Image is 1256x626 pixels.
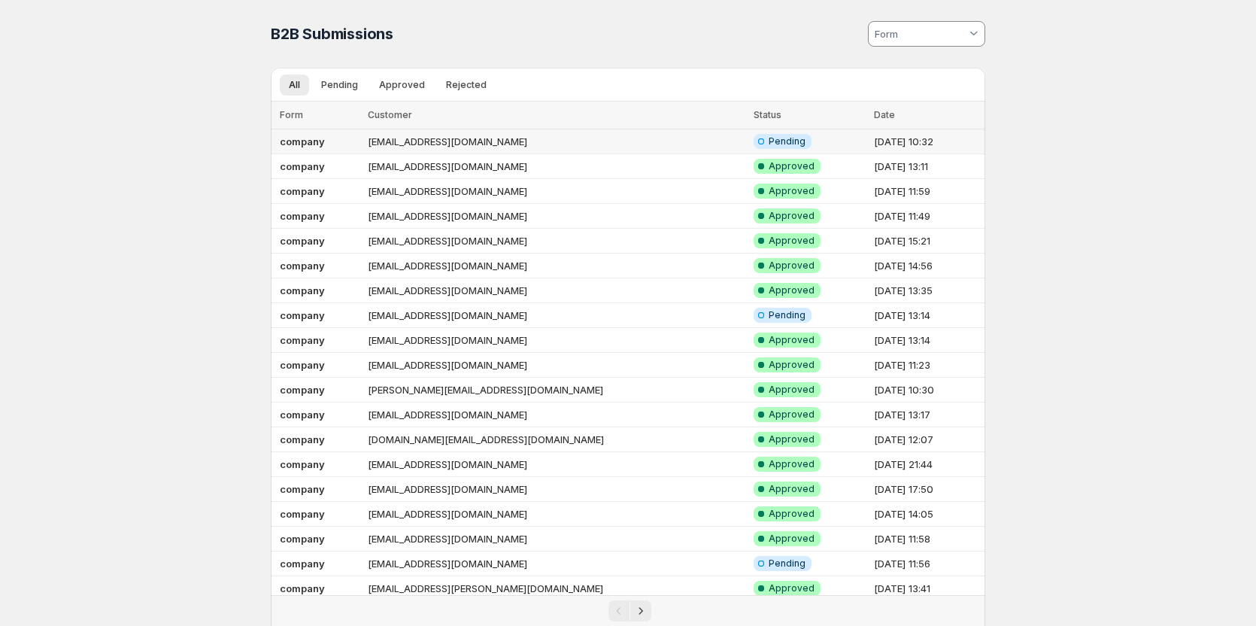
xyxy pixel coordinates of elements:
[363,229,750,254] td: [EMAIL_ADDRESS][DOMAIN_NAME]
[869,477,985,502] td: [DATE] 17:50
[280,483,325,495] b: company
[271,25,393,43] span: B2B Submissions
[769,384,815,396] span: Approved
[363,502,750,527] td: [EMAIL_ADDRESS][DOMAIN_NAME]
[280,210,325,222] b: company
[869,129,985,154] td: [DATE] 10:32
[280,533,325,545] b: company
[869,502,985,527] td: [DATE] 14:05
[869,254,985,278] td: [DATE] 14:56
[363,477,750,502] td: [EMAIL_ADDRESS][DOMAIN_NAME]
[869,427,985,452] td: [DATE] 12:07
[363,353,750,378] td: [EMAIL_ADDRESS][DOMAIN_NAME]
[869,403,985,427] td: [DATE] 13:17
[363,378,750,403] td: [PERSON_NAME][EMAIL_ADDRESS][DOMAIN_NAME]
[869,452,985,477] td: [DATE] 21:44
[869,303,985,328] td: [DATE] 13:14
[280,409,325,421] b: company
[280,334,325,346] b: company
[289,79,300,91] span: All
[769,135,805,147] span: Pending
[769,235,815,247] span: Approved
[769,508,815,520] span: Approved
[363,452,750,477] td: [EMAIL_ADDRESS][DOMAIN_NAME]
[769,309,805,321] span: Pending
[769,359,815,371] span: Approved
[379,79,425,91] span: Approved
[368,109,412,120] span: Customer
[363,129,750,154] td: [EMAIL_ADDRESS][DOMAIN_NAME]
[280,384,325,396] b: company
[869,527,985,552] td: [DATE] 11:58
[869,576,985,601] td: [DATE] 13:41
[280,284,325,296] b: company
[363,576,750,601] td: [EMAIL_ADDRESS][PERSON_NAME][DOMAIN_NAME]
[769,334,815,346] span: Approved
[869,353,985,378] td: [DATE] 11:23
[363,154,750,179] td: [EMAIL_ADDRESS][DOMAIN_NAME]
[280,458,325,470] b: company
[769,483,815,495] span: Approved
[363,278,750,303] td: [EMAIL_ADDRESS][DOMAIN_NAME]
[769,260,815,272] span: Approved
[363,179,750,204] td: [EMAIL_ADDRESS][DOMAIN_NAME]
[280,109,303,120] span: Form
[280,508,325,520] b: company
[280,135,325,147] b: company
[363,552,750,576] td: [EMAIL_ADDRESS][DOMAIN_NAME]
[874,109,895,120] span: Date
[280,359,325,371] b: company
[363,328,750,353] td: [EMAIL_ADDRESS][DOMAIN_NAME]
[769,433,815,445] span: Approved
[363,254,750,278] td: [EMAIL_ADDRESS][DOMAIN_NAME]
[280,309,325,321] b: company
[280,160,325,172] b: company
[769,284,815,296] span: Approved
[754,109,781,120] span: Status
[280,558,325,570] b: company
[769,160,815,172] span: Approved
[869,204,985,229] td: [DATE] 11:49
[769,558,805,570] span: Pending
[280,235,325,247] b: company
[869,328,985,353] td: [DATE] 13:14
[630,600,651,621] button: Next
[280,185,325,197] b: company
[280,433,325,445] b: company
[271,595,985,626] nav: Pagination
[769,533,815,545] span: Approved
[280,582,325,594] b: company
[769,582,815,594] span: Approved
[769,409,815,421] span: Approved
[363,204,750,229] td: [EMAIL_ADDRESS][DOMAIN_NAME]
[769,458,815,470] span: Approved
[363,427,750,452] td: [DOMAIN_NAME][EMAIL_ADDRESS][DOMAIN_NAME]
[869,278,985,303] td: [DATE] 13:35
[869,154,985,179] td: [DATE] 13:11
[321,79,358,91] span: Pending
[363,527,750,552] td: [EMAIL_ADDRESS][DOMAIN_NAME]
[869,229,985,254] td: [DATE] 15:21
[769,210,815,222] span: Approved
[363,403,750,427] td: [EMAIL_ADDRESS][DOMAIN_NAME]
[280,260,325,272] b: company
[769,185,815,197] span: Approved
[446,79,487,91] span: Rejected
[872,22,966,46] input: Form
[363,303,750,328] td: [EMAIL_ADDRESS][DOMAIN_NAME]
[869,179,985,204] td: [DATE] 11:59
[869,378,985,403] td: [DATE] 10:30
[869,552,985,576] td: [DATE] 11:56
